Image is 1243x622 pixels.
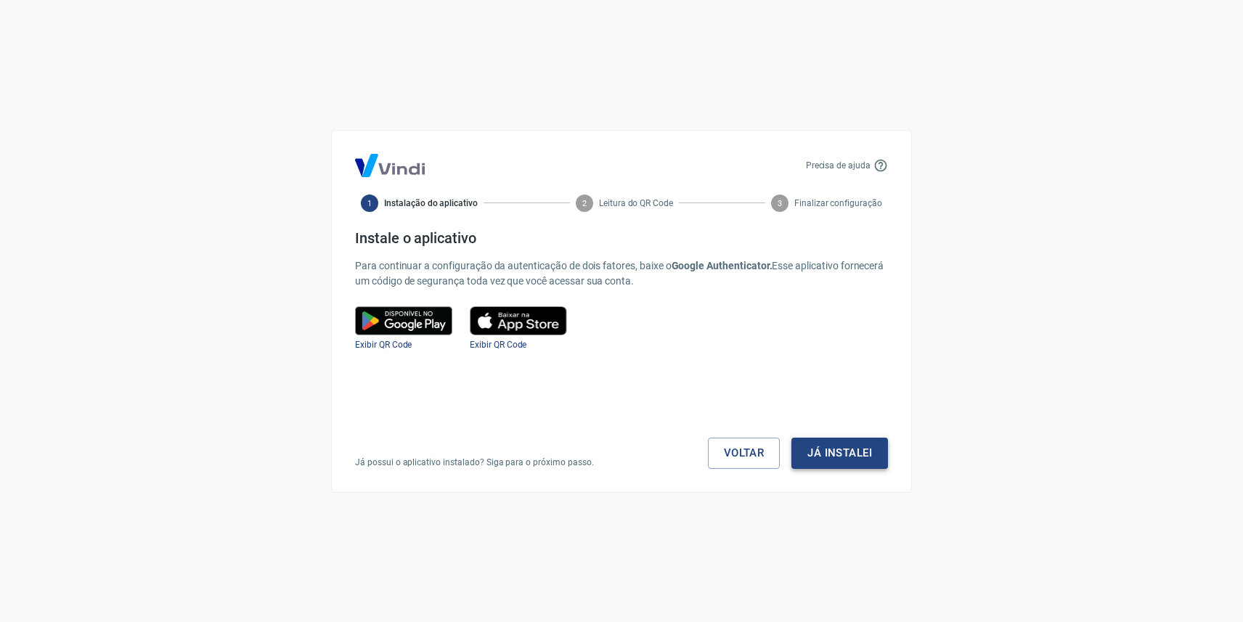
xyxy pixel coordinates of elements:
img: google play [355,306,452,335]
a: Voltar [708,438,781,468]
span: Instalação do aplicativo [384,197,478,210]
img: play [470,306,567,335]
text: 3 [778,198,782,208]
p: Para continuar a configuração da autenticação de dois fatores, baixe o Esse aplicativo fornecerá ... [355,258,888,289]
p: Já possui o aplicativo instalado? Siga para o próximo passo. [355,456,594,469]
text: 1 [367,198,372,208]
b: Google Authenticator. [672,260,773,271]
a: Exibir QR Code [355,340,412,350]
h4: Instale o aplicativo [355,229,888,247]
span: Leitura do QR Code [599,197,673,210]
button: Já instalei [791,438,888,468]
img: Logo Vind [355,154,425,177]
p: Precisa de ajuda [806,159,871,172]
text: 2 [582,198,587,208]
span: Finalizar configuração [794,197,882,210]
a: Exibir QR Code [470,340,526,350]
